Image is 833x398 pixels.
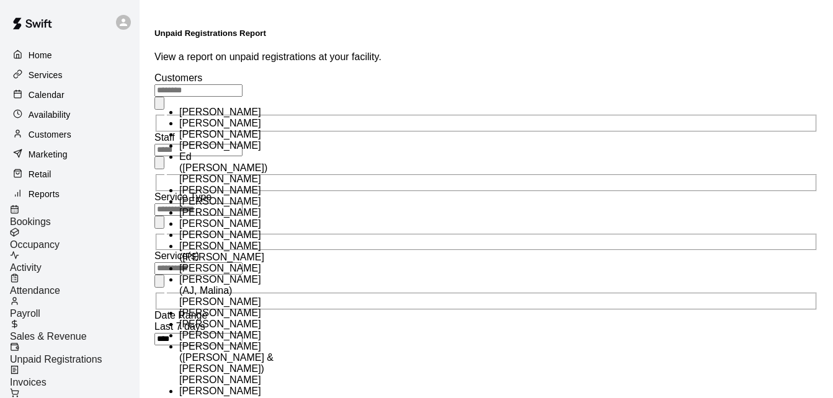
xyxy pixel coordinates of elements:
[10,331,87,342] span: Sales & Revenue
[10,273,140,296] a: Attendance
[10,250,140,273] a: Activity
[179,207,278,218] li: [PERSON_NAME]
[154,73,202,83] span: Customers
[10,145,130,164] a: Marketing
[10,228,140,250] a: Occupancy
[179,218,278,229] li: [PERSON_NAME]
[179,196,278,207] li: [PERSON_NAME]
[10,86,130,104] a: Calendar
[179,341,278,386] li: [PERSON_NAME] ([PERSON_NAME] & [PERSON_NAME]) [PERSON_NAME]
[179,107,278,118] li: [PERSON_NAME]
[179,140,278,151] li: [PERSON_NAME]
[29,108,71,121] p: Availability
[10,365,140,388] a: Invoices
[10,205,140,228] a: Bookings
[10,308,40,319] span: Payroll
[29,69,63,81] p: Services
[179,151,278,185] li: Ed ([PERSON_NAME]) [PERSON_NAME]
[10,185,130,203] a: Reports
[154,51,818,63] p: View a report on unpaid registrations at your facility.
[10,105,130,124] a: Availability
[179,129,278,140] li: [PERSON_NAME]
[179,263,278,274] li: [PERSON_NAME]
[10,296,140,319] a: Payroll
[29,128,71,141] p: Customers
[10,377,47,387] span: Invoices
[29,188,60,200] p: Reports
[179,319,278,330] li: [PERSON_NAME]
[179,229,278,241] li: [PERSON_NAME]
[10,46,130,64] a: Home
[10,342,140,365] a: Unpaid Registrations
[29,168,51,180] p: Retail
[29,148,68,161] p: Marketing
[10,165,130,184] a: Retail
[154,321,818,332] div: Last 7 days
[10,66,130,84] a: Services
[10,125,130,144] a: Customers
[10,354,102,365] span: Unpaid Registrations
[29,49,52,61] p: Home
[179,307,278,319] li: [PERSON_NAME]
[179,274,278,307] li: [PERSON_NAME] (AJ, Malina) [PERSON_NAME]
[10,285,60,296] span: Attendance
[10,216,51,227] span: Bookings
[179,118,278,129] li: [PERSON_NAME]
[179,185,278,196] li: [PERSON_NAME]
[179,241,278,263] li: [PERSON_NAME] ([PERSON_NAME]
[179,330,278,341] li: [PERSON_NAME]
[10,262,42,273] span: Activity
[29,89,65,101] p: Calendar
[10,319,140,342] a: Sales & Revenue
[10,239,60,250] span: Occupancy
[154,29,818,38] h5: Unpaid Registrations Report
